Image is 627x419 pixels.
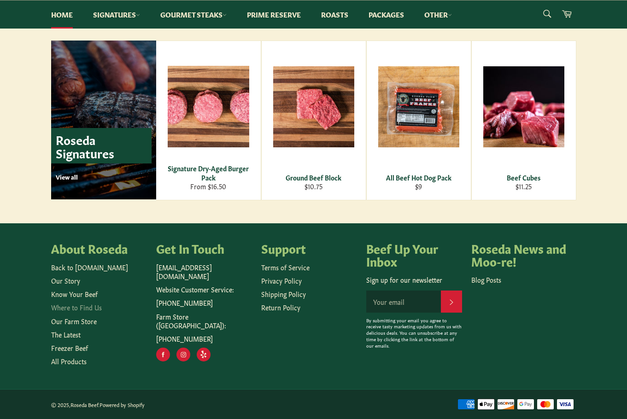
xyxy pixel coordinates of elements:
a: Home [42,0,82,29]
div: $11.25 [477,182,570,191]
div: Signature Dry-Aged Burger Pack [162,164,255,182]
h4: Roseda News and Moo-re! [471,242,567,267]
div: $9 [372,182,465,191]
div: From $16.50 [162,182,255,191]
a: Terms of Service [261,262,310,272]
h4: About Roseda [51,242,147,255]
img: Signature Dry-Aged Burger Pack [168,66,249,147]
p: Roseda Signatures [51,128,152,163]
small: © 2025, . [51,401,145,408]
a: Signature Dry-Aged Burger Pack Signature Dry-Aged Burger Pack From $16.50 [156,41,261,200]
p: By submitting your email you agree to receive tasty marketing updates from us with delicious deal... [366,317,462,349]
a: Back to [DOMAIN_NAME] [51,262,128,272]
a: Roseda Beef [70,401,98,408]
div: All Beef Hot Dog Pack [372,173,465,182]
p: [PHONE_NUMBER] [156,298,252,307]
a: Gourmet Steaks [151,0,236,29]
a: Ground Beef Block Ground Beef Block $10.75 [261,41,366,200]
a: Roseda Signatures View all [51,41,156,199]
a: Beef Cubes Beef Cubes $11.25 [471,41,576,200]
a: Powered by Shopify [100,401,145,408]
a: Roasts [312,0,357,29]
p: Sign up for our newsletter [366,275,462,284]
a: Our Story [51,276,80,285]
a: Where to Find Us [51,303,102,312]
a: Our Farm Store [51,316,97,326]
a: Freezer Beef [51,343,88,352]
p: [PHONE_NUMBER] [156,334,252,343]
a: Prime Reserve [238,0,310,29]
a: Blog Posts [471,275,501,284]
h4: Support [261,242,357,255]
a: All Products [51,356,87,366]
a: Other [415,0,461,29]
a: Return Policy [261,303,300,312]
div: Beef Cubes [477,173,570,182]
div: $10.75 [267,182,360,191]
p: Farm Store ([GEOGRAPHIC_DATA]): [156,312,252,330]
img: Beef Cubes [483,66,564,147]
a: Know Your Beef [51,289,98,298]
a: All Beef Hot Dog Pack All Beef Hot Dog Pack $9 [366,41,471,200]
div: Ground Beef Block [267,173,360,182]
a: Privacy Policy [261,276,302,285]
a: The Latest [51,330,81,339]
a: Packages [359,0,413,29]
p: [EMAIL_ADDRESS][DOMAIN_NAME] [156,263,252,281]
h4: Beef Up Your Inbox [366,242,462,267]
input: Your email [366,291,441,313]
a: Shipping Policy [261,289,306,298]
h4: Get In Touch [156,242,252,255]
p: Website Customer Service: [156,285,252,294]
img: All Beef Hot Dog Pack [378,66,459,147]
img: Ground Beef Block [273,66,354,147]
p: View all [56,173,152,181]
a: Signatures [84,0,149,29]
